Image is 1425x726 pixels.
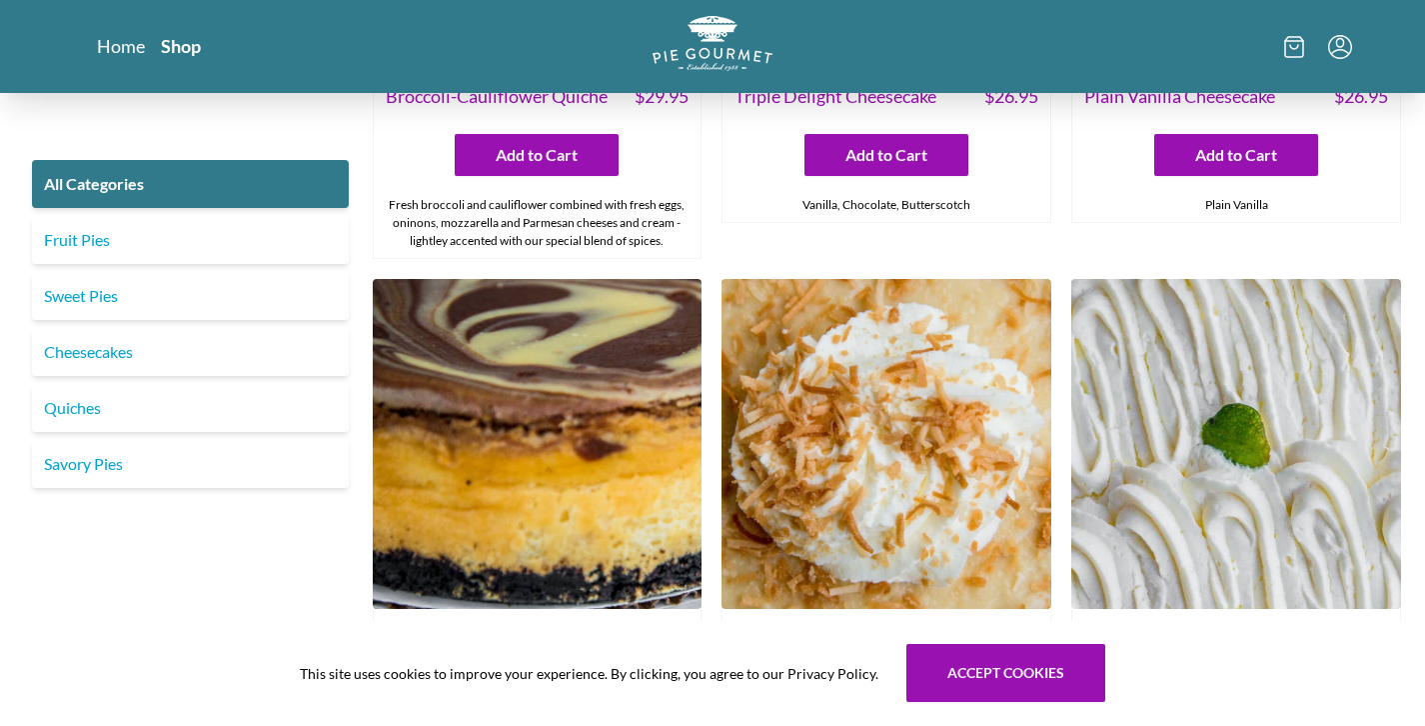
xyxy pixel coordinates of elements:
[1328,35,1352,59] button: Menu
[32,216,349,264] a: Fruit Pies
[32,160,349,208] a: All Categories
[722,188,1050,222] div: Vanilla, Chocolate, Butterscotch
[653,16,772,77] a: Logo
[32,384,349,432] a: Quiches
[734,83,936,110] span: Triple Delight Cheesecake
[32,328,349,376] a: Cheesecakes
[1334,83,1388,110] span: $ 26.95
[653,16,772,71] img: logo
[1072,188,1400,222] div: Plain Vanilla
[721,279,1051,609] img: Coconut Cream
[374,188,702,258] div: Fresh broccoli and cauliflower combined with fresh eggs, oninons, mozzarella and Parmesan cheeses...
[32,272,349,320] a: Sweet Pies
[496,143,578,167] span: Add to Cart
[386,83,608,110] span: Broccoli-Cauliflower Quiche
[1071,279,1401,609] img: Key Lime Cream
[906,644,1105,702] button: Accept cookies
[804,134,968,176] button: Add to Cart
[1195,143,1277,167] span: Add to Cart
[845,143,927,167] span: Add to Cart
[1154,134,1318,176] button: Add to Cart
[97,34,145,58] a: Home
[635,83,689,110] span: $ 29.95
[455,134,619,176] button: Add to Cart
[300,663,878,684] span: This site uses cookies to improve your experience. By clicking, you agree to our Privacy Policy.
[1084,83,1275,110] span: Plain Vanilla Cheesecake
[161,34,201,58] a: Shop
[32,440,349,488] a: Savory Pies
[373,279,703,609] img: Marble Cheesecake
[984,83,1038,110] span: $ 26.95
